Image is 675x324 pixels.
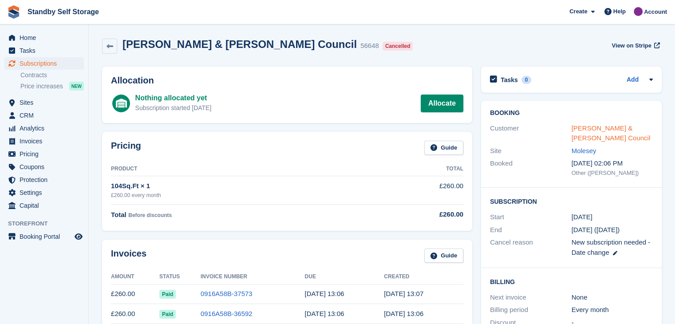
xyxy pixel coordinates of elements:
th: Due [305,270,384,284]
span: Total [111,211,126,218]
span: Pricing [20,148,73,160]
div: NEW [69,82,84,91]
th: Product [111,162,363,176]
span: Tasks [20,44,73,57]
a: View on Stripe [608,38,662,53]
a: menu [4,96,84,109]
div: £260.00 every month [111,191,363,199]
span: View on Stripe [612,41,651,50]
div: Booked [490,158,572,177]
div: 104Sq.Ft × 1 [111,181,363,191]
div: Cancel reason [490,237,572,257]
span: Account [644,8,667,16]
h2: [PERSON_NAME] & [PERSON_NAME] Council [122,38,357,50]
h2: Booking [490,110,653,117]
div: 56648 [360,41,379,51]
a: Contracts [20,71,84,79]
span: Before discounts [128,212,172,218]
span: New subscription needed - Date change [572,238,651,256]
a: menu [4,199,84,212]
a: menu [4,57,84,70]
div: £260.00 [363,209,463,220]
time: 2024-12-11 13:07:24 UTC [384,290,423,297]
a: Preview store [73,231,84,242]
div: End [490,225,572,235]
div: Site [490,146,572,156]
a: menu [4,109,84,122]
a: menu [4,161,84,173]
span: Capital [20,199,73,212]
a: menu [4,174,84,186]
div: Next invoice [490,292,572,303]
div: 0 [521,76,532,84]
div: [DATE] 02:06 PM [572,158,653,169]
div: Cancelled [383,42,413,51]
h2: Invoices [111,249,146,263]
a: menu [4,32,84,44]
a: menu [4,186,84,199]
a: Standby Self Storage [24,4,103,19]
div: Other ([PERSON_NAME]) [572,169,653,178]
h2: Pricing [111,141,141,155]
a: Guide [424,249,463,263]
th: Created [384,270,463,284]
th: Invoice Number [201,270,305,284]
a: 0916A58B-37573 [201,290,253,297]
a: [PERSON_NAME] & [PERSON_NAME] Council [572,124,651,142]
a: menu [4,135,84,147]
span: Analytics [20,122,73,134]
h2: Allocation [111,75,463,86]
div: Start [490,212,572,222]
time: 2024-10-11 00:00:00 UTC [572,212,592,222]
td: £260.00 [111,284,159,304]
div: Nothing allocated yet [135,93,212,103]
span: Help [613,7,626,16]
span: Paid [159,310,176,319]
span: Home [20,32,73,44]
img: Sue Ford [634,7,643,16]
time: 2024-11-11 13:06:38 UTC [384,310,423,317]
div: None [572,292,653,303]
span: Invoices [20,135,73,147]
img: stora-icon-8386f47178a22dfd0bd8f6a31ec36ba5ce8667c1dd55bd0f319d3a0aa187defe.svg [7,5,20,19]
a: Guide [424,141,463,155]
th: Status [159,270,201,284]
span: Paid [159,290,176,299]
h2: Tasks [501,76,518,84]
a: Add [627,75,639,85]
td: £260.00 [111,304,159,324]
h2: Subscription [490,197,653,205]
div: Customer [490,123,572,143]
span: Storefront [8,219,88,228]
div: Billing period [490,305,572,315]
a: Molesey [572,147,596,154]
a: menu [4,230,84,243]
time: 2024-11-12 13:06:29 UTC [305,310,344,317]
a: 0916A58B-36592 [201,310,253,317]
a: Price increases NEW [20,81,84,91]
span: Subscriptions [20,57,73,70]
div: Subscription started [DATE] [135,103,212,113]
th: Total [363,162,463,176]
span: CRM [20,109,73,122]
a: menu [4,148,84,160]
span: Booking Portal [20,230,73,243]
a: menu [4,122,84,134]
div: Every month [572,305,653,315]
time: 2024-12-12 13:06:29 UTC [305,290,344,297]
a: menu [4,44,84,57]
span: Price increases [20,82,63,91]
a: Allocate [421,95,463,112]
th: Amount [111,270,159,284]
span: [DATE] ([DATE]) [572,226,620,233]
span: Sites [20,96,73,109]
span: Protection [20,174,73,186]
h2: Billing [490,277,653,286]
span: Settings [20,186,73,199]
span: Coupons [20,161,73,173]
span: Create [569,7,587,16]
td: £260.00 [363,176,463,204]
